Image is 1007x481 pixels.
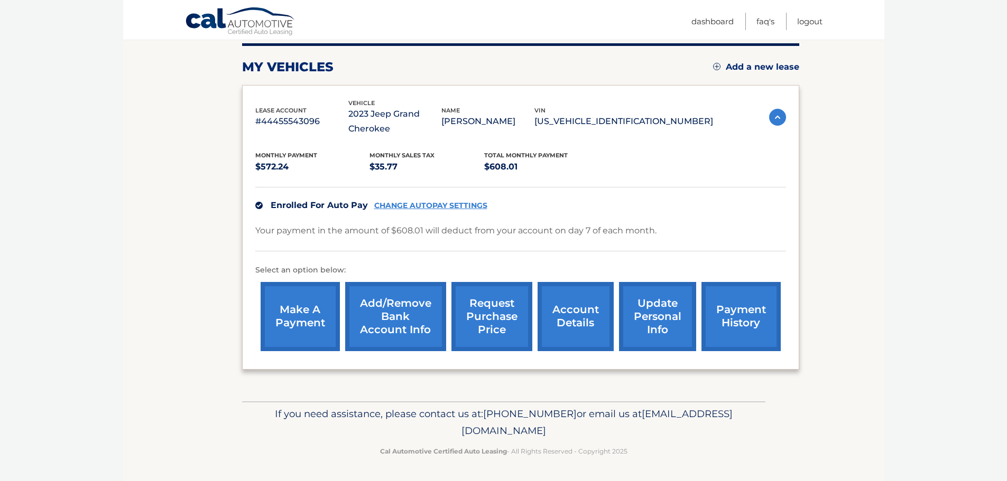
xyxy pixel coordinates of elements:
[484,159,599,174] p: $608.01
[261,282,340,351] a: make a payment
[797,13,823,30] a: Logout
[374,201,487,210] a: CHANGE AUTOPAY SETTINGS
[348,107,441,136] p: 2023 Jeep Grand Cherokee
[701,282,781,351] a: payment history
[619,282,696,351] a: update personal info
[185,7,296,37] a: Cal Automotive
[441,114,534,129] p: [PERSON_NAME]
[769,109,786,126] img: accordion-active.svg
[713,63,720,70] img: add.svg
[348,99,375,107] span: vehicle
[255,152,317,159] span: Monthly Payment
[255,264,786,277] p: Select an option below:
[483,408,577,420] span: [PHONE_NUMBER]
[255,114,348,129] p: #44455543096
[345,282,446,351] a: Add/Remove bank account info
[451,282,532,351] a: request purchase price
[756,13,774,30] a: FAQ's
[255,223,657,238] p: Your payment in the amount of $608.01 will deduct from your account on day 7 of each month.
[271,200,368,210] span: Enrolled For Auto Pay
[484,152,568,159] span: Total Monthly Payment
[534,107,546,114] span: vin
[380,447,507,455] strong: Cal Automotive Certified Auto Leasing
[369,152,435,159] span: Monthly sales Tax
[255,107,307,114] span: lease account
[242,59,334,75] h2: my vehicles
[255,159,370,174] p: $572.24
[441,107,460,114] span: name
[249,446,759,457] p: - All Rights Reserved - Copyright 2025
[249,405,759,439] p: If you need assistance, please contact us at: or email us at
[369,159,484,174] p: $35.77
[538,282,614,351] a: account details
[255,202,263,209] img: check.svg
[713,62,799,72] a: Add a new lease
[691,13,734,30] a: Dashboard
[534,114,713,129] p: [US_VEHICLE_IDENTIFICATION_NUMBER]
